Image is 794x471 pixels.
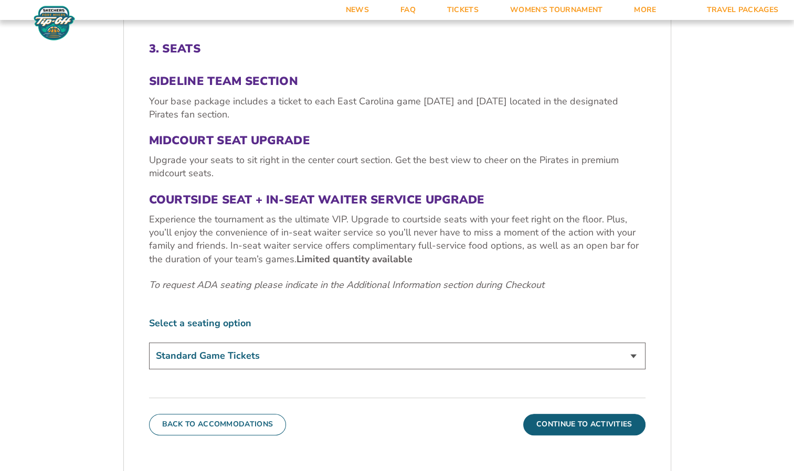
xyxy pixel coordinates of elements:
img: Fort Myers Tip-Off [31,5,77,41]
h3: SIDELINE TEAM SECTION [149,74,645,88]
h3: MIDCOURT SEAT UPGRADE [149,134,645,147]
h3: COURTSIDE SEAT + IN-SEAT WAITER SERVICE UPGRADE [149,193,645,207]
p: Upgrade your seats to sit right in the center court section. Get the best view to cheer on the Pi... [149,154,645,180]
p: Your base package includes a ticket to each East Carolina game [DATE] and [DATE] located in the d... [149,95,645,121]
h2: 3. Seats [149,42,645,56]
p: Experience the tournament as the ultimate VIP. Upgrade to courtside seats with your feet right on... [149,213,645,266]
button: Continue To Activities [523,414,645,435]
button: Back To Accommodations [149,414,287,435]
b: Limited quantity available [297,253,412,265]
em: To request ADA seating please indicate in the Additional Information section during Checkout [149,279,544,291]
label: Select a seating option [149,317,645,330]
